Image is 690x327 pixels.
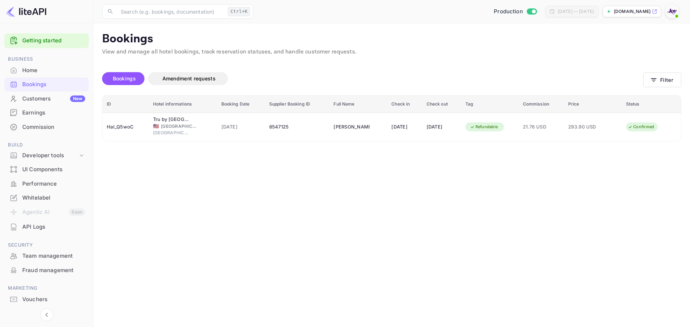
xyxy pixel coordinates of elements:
a: Home [4,64,89,77]
a: Performance [4,177,89,190]
span: Bookings [113,75,136,81]
span: Production [494,8,523,16]
a: Commission [4,120,89,134]
div: Tru by Hilton Grove City Columbus [153,116,189,123]
input: Search (e.g. bookings, documentation) [116,4,225,19]
div: Commission [22,123,85,131]
div: Confirmed [623,122,659,131]
th: Hotel informations [149,95,217,113]
span: Amendment requests [162,75,216,81]
div: Vouchers [22,295,85,304]
span: 293.90 USD [568,123,604,131]
button: Collapse navigation [40,308,53,321]
a: API Logs [4,220,89,233]
div: Team management [22,252,85,260]
span: United States of America [153,124,159,129]
th: Tag [461,95,519,113]
div: Bookings [22,80,85,89]
a: Vouchers [4,293,89,306]
div: Home [4,64,89,78]
span: Security [4,241,89,249]
a: Bookings [4,78,89,91]
div: account-settings tabs [102,72,643,85]
div: [DATE] — [DATE] [558,8,594,15]
div: Performance [22,180,85,188]
div: Getting started [4,33,89,48]
div: Ctrl+K [228,7,250,16]
div: Switch to Sandbox mode [491,8,539,16]
div: Team management [4,249,89,263]
div: Earnings [22,109,85,117]
img: With Joy [666,6,678,17]
div: Developer tools [4,149,89,162]
span: 21.76 USD [523,123,560,131]
table: booking table [102,95,681,141]
div: New [70,95,85,102]
div: CustomersNew [4,92,89,106]
th: Price [564,95,622,113]
a: Getting started [22,37,85,45]
a: Fraud management [4,263,89,277]
span: Marketing [4,284,89,292]
div: Refundable [465,122,503,131]
th: Check in [387,95,422,113]
div: Whitelabel [22,194,85,202]
div: Fraud management [22,266,85,275]
a: CustomersNew [4,92,89,105]
th: Booking Date [217,95,265,113]
div: [DATE] [391,121,418,133]
th: ID [102,95,149,113]
span: [GEOGRAPHIC_DATA] [153,130,189,136]
div: Courtney Polan [333,121,369,133]
span: [GEOGRAPHIC_DATA] [161,123,197,130]
a: Earnings [4,106,89,119]
div: Bookings [4,78,89,92]
div: HaI_Q5woC [107,121,144,133]
div: [DATE] [427,121,457,133]
span: [DATE] [221,123,261,131]
div: Developer tools [22,151,78,160]
th: Status [622,95,681,113]
a: UI Components [4,163,89,176]
div: Vouchers [4,293,89,307]
a: Whitelabel [4,191,89,204]
th: Supplier Booking ID [265,95,330,113]
div: Home [22,66,85,75]
div: Fraud management [4,263,89,277]
div: UI Components [22,165,85,174]
th: Check out [422,95,461,113]
th: Full Name [329,95,387,113]
a: Team management [4,249,89,262]
img: LiteAPI logo [6,6,46,17]
div: Earnings [4,106,89,120]
div: UI Components [4,163,89,177]
p: Bookings [102,32,681,46]
p: [DOMAIN_NAME] [614,8,650,15]
div: API Logs [22,223,85,231]
p: View and manage all hotel bookings, track reservation statuses, and handle customer requests. [102,48,681,56]
span: Build [4,141,89,149]
th: Commission [519,95,564,113]
button: Filter [643,73,681,87]
span: Business [4,55,89,63]
div: 8547125 [269,121,325,133]
div: Customers [22,95,85,103]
